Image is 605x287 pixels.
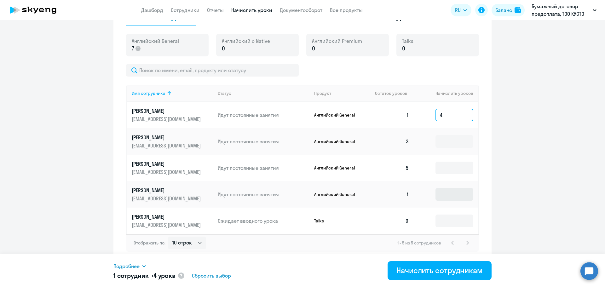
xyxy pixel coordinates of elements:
[218,138,309,145] p: Идут постоянные занятия
[280,7,322,13] a: Документооборот
[141,7,163,13] a: Дашборд
[132,134,202,141] p: [PERSON_NAME]
[492,4,525,16] button: Балансbalance
[451,4,471,16] button: RU
[388,261,492,280] button: Начислить сотрудникам
[153,272,176,279] span: 4 урока
[132,116,202,123] p: [EMAIL_ADDRESS][DOMAIN_NAME]
[396,265,483,275] div: Начислить сотрудникам
[207,7,224,13] a: Отчеты
[113,262,140,270] span: Подробнее
[222,37,270,44] span: Английский с Native
[132,44,134,53] span: 7
[132,134,213,149] a: [PERSON_NAME][EMAIL_ADDRESS][DOMAIN_NAME]
[370,155,414,181] td: 5
[397,240,441,246] span: 1 - 5 из 5 сотрудников
[314,192,361,197] p: Английский General
[330,7,363,13] a: Все продукты
[132,107,202,114] p: [PERSON_NAME]
[132,107,213,123] a: [PERSON_NAME][EMAIL_ADDRESS][DOMAIN_NAME]
[132,213,213,228] a: [PERSON_NAME][EMAIL_ADDRESS][DOMAIN_NAME]
[314,90,370,96] div: Продукт
[370,128,414,155] td: 3
[314,112,361,118] p: Английский General
[126,64,299,77] input: Поиск по имени, email, продукту или статусу
[132,160,202,167] p: [PERSON_NAME]
[455,6,461,14] span: RU
[132,142,202,149] p: [EMAIL_ADDRESS][DOMAIN_NAME]
[314,165,361,171] p: Английский General
[370,208,414,234] td: 0
[402,44,405,53] span: 0
[515,7,521,13] img: balance
[532,3,590,18] p: Бумажный договор предоплата, ТОО КУСТО АГРО
[528,3,600,18] button: Бумажный договор предоплата, ТОО КУСТО АГРО
[132,90,213,96] div: Имя сотрудника
[113,271,176,280] h5: 1 сотрудник •
[132,90,165,96] div: Имя сотрудника
[375,90,407,96] span: Остаток уроков
[132,169,202,175] p: [EMAIL_ADDRESS][DOMAIN_NAME]
[132,187,202,194] p: [PERSON_NAME]
[375,90,414,96] div: Остаток уроков
[218,164,309,171] p: Идут постоянные занятия
[222,44,225,53] span: 0
[370,102,414,128] td: 1
[218,90,231,96] div: Статус
[218,90,309,96] div: Статус
[312,44,315,53] span: 0
[495,6,512,14] div: Баланс
[132,221,202,228] p: [EMAIL_ADDRESS][DOMAIN_NAME]
[414,85,478,102] th: Начислить уроков
[132,37,179,44] span: Английский General
[192,272,231,279] span: Сбросить выбор
[231,7,272,13] a: Начислить уроки
[218,112,309,118] p: Идут постоянные занятия
[132,187,213,202] a: [PERSON_NAME][EMAIL_ADDRESS][DOMAIN_NAME]
[312,37,362,44] span: Английский Premium
[370,181,414,208] td: 1
[132,213,202,220] p: [PERSON_NAME]
[218,217,309,224] p: Ожидает вводного урока
[218,191,309,198] p: Идут постоянные занятия
[134,240,165,246] span: Отображать по:
[402,37,413,44] span: Talks
[314,218,361,224] p: Talks
[314,90,331,96] div: Продукт
[171,7,199,13] a: Сотрудники
[132,160,213,175] a: [PERSON_NAME][EMAIL_ADDRESS][DOMAIN_NAME]
[132,195,202,202] p: [EMAIL_ADDRESS][DOMAIN_NAME]
[314,139,361,144] p: Английский General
